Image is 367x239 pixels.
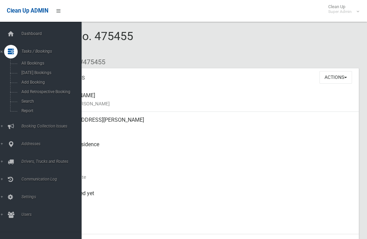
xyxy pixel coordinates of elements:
[19,99,76,104] span: Search
[19,61,76,66] span: All Bookings
[319,71,352,84] button: Actions
[74,56,105,68] li: #475455
[54,124,353,132] small: Address
[54,112,353,136] div: [STREET_ADDRESS][PERSON_NAME]
[19,141,82,146] span: Addresses
[19,194,82,199] span: Settings
[30,29,133,56] span: Booking No. 475455
[19,80,76,85] span: Add Booking
[54,149,353,157] small: Pickup Point
[328,9,352,14] small: Super Admin
[19,212,82,217] span: Users
[54,161,353,185] div: [DATE]
[54,210,353,234] div: [DATE]
[19,49,82,54] span: Tasks / Bookings
[19,70,76,75] span: [DATE] Bookings
[19,108,76,113] span: Report
[7,7,48,14] span: Clean Up ADMIN
[54,222,353,230] small: Zone
[19,89,76,94] span: Add Retrospective Booking
[19,31,82,36] span: Dashboard
[54,173,353,181] small: Collection Date
[54,87,353,112] div: [PERSON_NAME]
[19,177,82,182] span: Communication Log
[19,159,82,164] span: Drivers, Trucks and Routes
[54,100,353,108] small: Name of [PERSON_NAME]
[325,4,359,14] span: Clean Up
[54,136,353,161] div: Front of Residence
[54,198,353,206] small: Collected At
[54,185,353,210] div: Not collected yet
[19,124,82,129] span: Booking Collection Issues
